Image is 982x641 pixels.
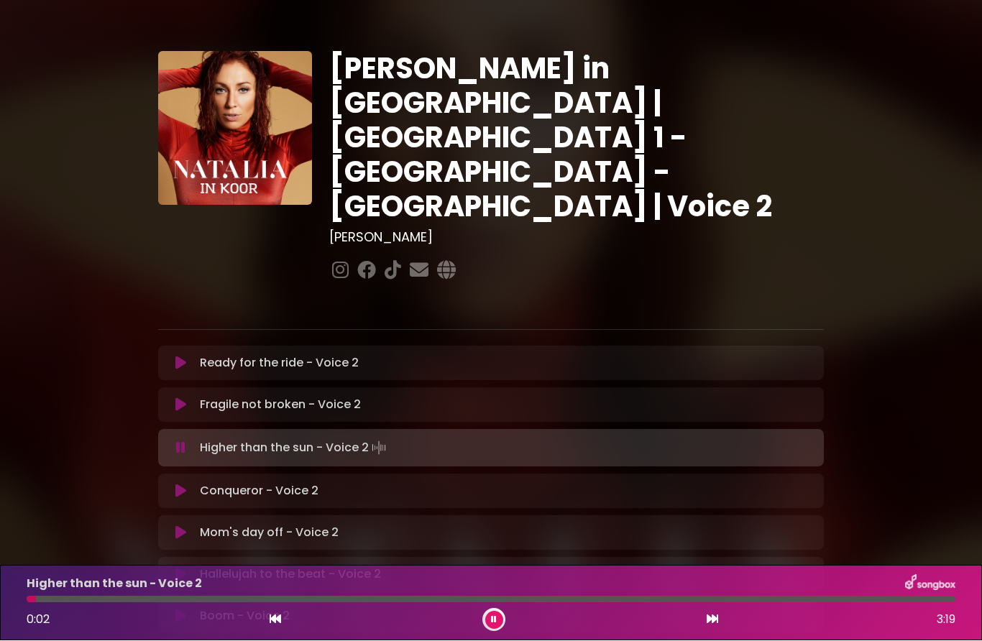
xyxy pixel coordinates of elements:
[27,612,50,628] span: 0:02
[158,52,312,206] img: YTVS25JmS9CLUqXqkEhs
[369,438,389,458] img: waveform4.gif
[329,230,825,246] h3: [PERSON_NAME]
[27,576,202,593] p: Higher than the sun - Voice 2
[905,575,955,594] img: songbox-logo-white.png
[200,525,339,542] p: Mom's day off - Voice 2
[200,483,318,500] p: Conqueror - Voice 2
[200,397,361,414] p: Fragile not broken - Voice 2
[937,612,955,629] span: 3:19
[329,52,825,224] h1: [PERSON_NAME] in [GEOGRAPHIC_DATA] | [GEOGRAPHIC_DATA] 1 - [GEOGRAPHIC_DATA] - [GEOGRAPHIC_DATA] ...
[200,438,389,458] p: Higher than the sun - Voice 2
[200,355,359,372] p: Ready for the ride - Voice 2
